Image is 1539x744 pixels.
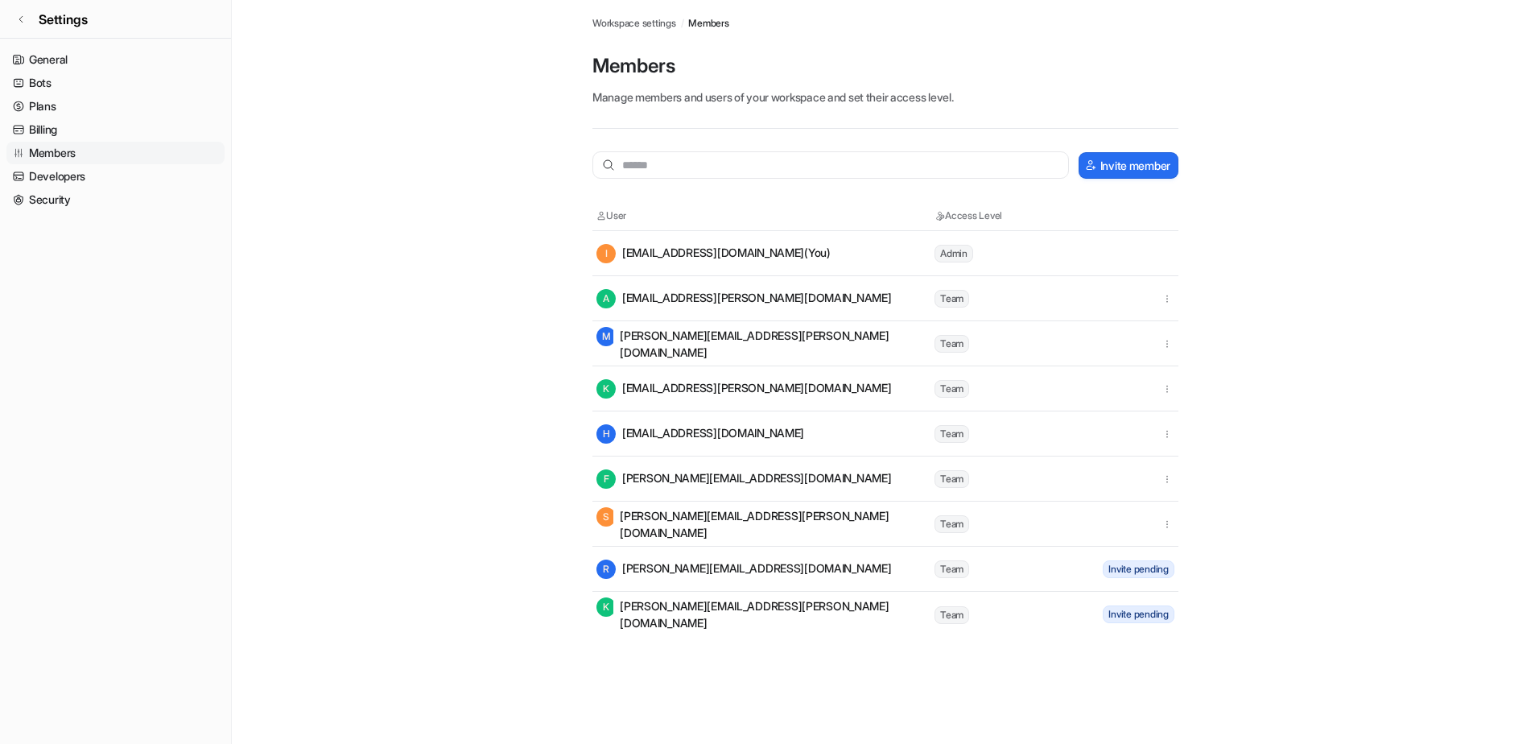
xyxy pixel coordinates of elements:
img: Access Level [935,211,945,221]
span: H [596,424,616,444]
span: Team [935,515,969,533]
div: [PERSON_NAME][EMAIL_ADDRESS][PERSON_NAME][DOMAIN_NAME] [596,507,933,541]
span: Team [935,470,969,488]
a: Billing [6,118,225,141]
div: [PERSON_NAME][EMAIL_ADDRESS][DOMAIN_NAME] [596,469,892,489]
img: User [596,211,606,221]
span: Admin [935,245,973,262]
a: Bots [6,72,225,94]
button: Invite member [1079,152,1178,179]
a: Workspace settings [592,16,676,31]
span: F [596,469,616,489]
span: Team [935,606,969,624]
div: [PERSON_NAME][EMAIL_ADDRESS][PERSON_NAME][DOMAIN_NAME] [596,597,933,631]
span: Team [935,425,969,443]
p: Manage members and users of your workspace and set their access level. [592,89,1178,105]
span: K [596,597,616,617]
a: General [6,48,225,71]
span: R [596,560,616,579]
p: Members [592,53,1178,79]
a: Plans [6,95,225,118]
div: [PERSON_NAME][EMAIL_ADDRESS][PERSON_NAME][DOMAIN_NAME] [596,327,933,361]
span: / [681,16,684,31]
div: [PERSON_NAME][EMAIL_ADDRESS][DOMAIN_NAME] [596,560,892,579]
span: A [596,289,616,308]
th: User [596,208,934,224]
span: Invite pending [1103,606,1174,623]
a: Members [6,142,225,164]
span: K [596,379,616,399]
span: Settings [39,10,88,29]
div: [EMAIL_ADDRESS][PERSON_NAME][DOMAIN_NAME] [596,289,892,308]
span: M [596,327,616,346]
span: Team [935,380,969,398]
span: S [596,507,616,527]
span: I [596,244,616,263]
div: [EMAIL_ADDRESS][PERSON_NAME][DOMAIN_NAME] [596,379,892,399]
span: Invite pending [1103,560,1174,578]
a: Members [688,16,728,31]
div: [EMAIL_ADDRESS][DOMAIN_NAME] (You) [596,244,831,263]
span: Team [935,560,969,578]
th: Access Level [934,208,1079,224]
a: Security [6,188,225,211]
div: [EMAIL_ADDRESS][DOMAIN_NAME] [596,424,804,444]
span: Team [935,335,969,353]
a: Developers [6,165,225,188]
span: Team [935,290,969,308]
